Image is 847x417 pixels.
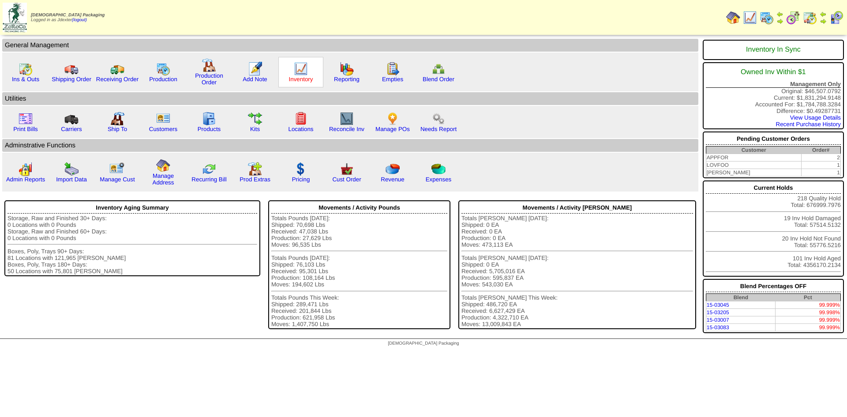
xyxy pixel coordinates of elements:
[707,317,729,323] a: 15-03007
[802,169,841,177] td: 1
[329,126,364,132] a: Reconcile Inv
[294,162,308,176] img: dollar.gif
[386,112,400,126] img: po.png
[726,11,740,25] img: home.gif
[706,154,801,162] td: APPFOR
[19,112,33,126] img: invoice2.gif
[289,76,313,83] a: Inventory
[96,76,139,83] a: Receiving Order
[388,341,459,346] span: [DEMOGRAPHIC_DATA] Packaging
[243,76,267,83] a: Add Note
[108,126,127,132] a: Ship To
[149,126,177,132] a: Customers
[423,76,454,83] a: Blend Order
[61,126,82,132] a: Carriers
[19,62,33,76] img: calendarinout.gif
[153,173,174,186] a: Manage Address
[294,62,308,76] img: line_graph.gif
[31,13,105,23] span: Logged in as Jdexter
[776,324,841,331] td: 99.999%
[375,126,410,132] a: Manage POs
[820,18,827,25] img: arrowright.gif
[386,162,400,176] img: pie_chart.png
[776,121,841,128] a: Recent Purchase History
[776,301,841,309] td: 99.999%
[706,133,841,145] div: Pending Customer Orders
[198,126,221,132] a: Products
[7,215,257,274] div: Storage, Raw and Finished 30+ Days: 0 Locations with 0 Pounds Storage, Raw and Finished 60+ Days:...
[431,162,446,176] img: pie_chart2.png
[248,162,262,176] img: prodextras.gif
[802,162,841,169] td: 1
[340,162,354,176] img: cust_order.png
[706,162,801,169] td: LOVFOO
[829,11,843,25] img: calendarcustomer.gif
[707,309,729,316] a: 15-03205
[802,147,841,154] th: Order#
[340,62,354,76] img: graph.gif
[776,18,783,25] img: arrowright.gif
[2,39,698,52] td: General Management
[240,176,270,183] a: Prod Extras
[195,72,223,86] a: Production Order
[431,112,446,126] img: workflow.png
[202,162,216,176] img: reconcile.gif
[12,76,39,83] a: Ins & Outs
[706,41,841,58] div: Inventory In Sync
[706,169,801,177] td: [PERSON_NAME]
[100,176,135,183] a: Manage Cust
[776,11,783,18] img: arrowleft.gif
[109,162,126,176] img: managecust.png
[420,126,457,132] a: Needs Report
[250,126,260,132] a: Kits
[64,112,79,126] img: truck3.gif
[820,11,827,18] img: arrowleft.gif
[461,215,693,328] div: Totals [PERSON_NAME] [DATE]: Shipped: 0 EA Received: 0 EA Production: 0 EA Moves: 473,113 EA Tota...
[56,176,87,183] a: Import Data
[6,176,45,183] a: Admin Reports
[790,114,841,121] a: View Usage Details
[149,76,177,83] a: Production
[294,112,308,126] img: locations.gif
[202,112,216,126] img: cabinet.gif
[340,112,354,126] img: line_graph2.gif
[426,176,452,183] a: Expenses
[803,11,817,25] img: calendarinout.gif
[52,76,91,83] a: Shipping Order
[461,202,693,214] div: Movements / Activity [PERSON_NAME]
[110,62,124,76] img: truck2.gif
[802,154,841,162] td: 2
[776,309,841,316] td: 99.998%
[332,176,361,183] a: Cust Order
[706,281,841,292] div: Blend Percentages OFF
[248,112,262,126] img: workflow.gif
[31,13,105,18] span: [DEMOGRAPHIC_DATA] Packaging
[386,62,400,76] img: workorder.gif
[3,3,27,32] img: zoroco-logo-small.webp
[786,11,800,25] img: calendarblend.gif
[248,62,262,76] img: orders.gif
[292,176,310,183] a: Pricing
[760,11,774,25] img: calendarprod.gif
[156,158,170,173] img: home.gif
[72,18,87,23] a: (logout)
[706,182,841,194] div: Current Holds
[288,126,313,132] a: Locations
[156,62,170,76] img: calendarprod.gif
[271,202,447,214] div: Movements / Activity Pounds
[202,58,216,72] img: factory.gif
[334,76,360,83] a: Reporting
[743,11,757,25] img: line_graph.gif
[64,62,79,76] img: truck.gif
[382,76,403,83] a: Empties
[7,202,257,214] div: Inventory Aging Summary
[707,302,729,308] a: 15-03045
[2,92,698,105] td: Utilities
[19,162,33,176] img: graph2.png
[776,316,841,324] td: 99.999%
[706,81,841,88] div: Management Only
[703,180,844,277] div: 218 Quality Hold Total: 676999.7976 19 Inv Hold Damaged Total: 57514.5132 20 Inv Hold Not Found T...
[703,62,844,129] div: Original: $46,507.0792 Current: $1,831,294.9148 Accounted For: $1,784,788.3284 Difference: $0.492...
[13,126,38,132] a: Print Bills
[381,176,404,183] a: Revenue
